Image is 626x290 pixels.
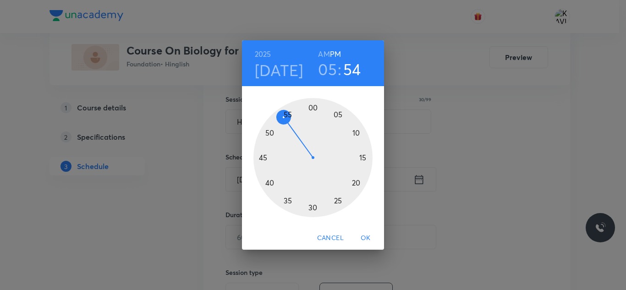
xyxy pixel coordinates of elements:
button: [DATE] [255,60,303,80]
button: OK [351,230,380,246]
button: 2025 [255,48,271,60]
button: AM [318,48,329,60]
button: PM [330,48,341,60]
button: 54 [343,60,361,79]
button: 05 [318,60,337,79]
button: Cancel [313,230,347,246]
span: OK [355,232,377,244]
span: Cancel [317,232,344,244]
h3: : [338,60,341,79]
